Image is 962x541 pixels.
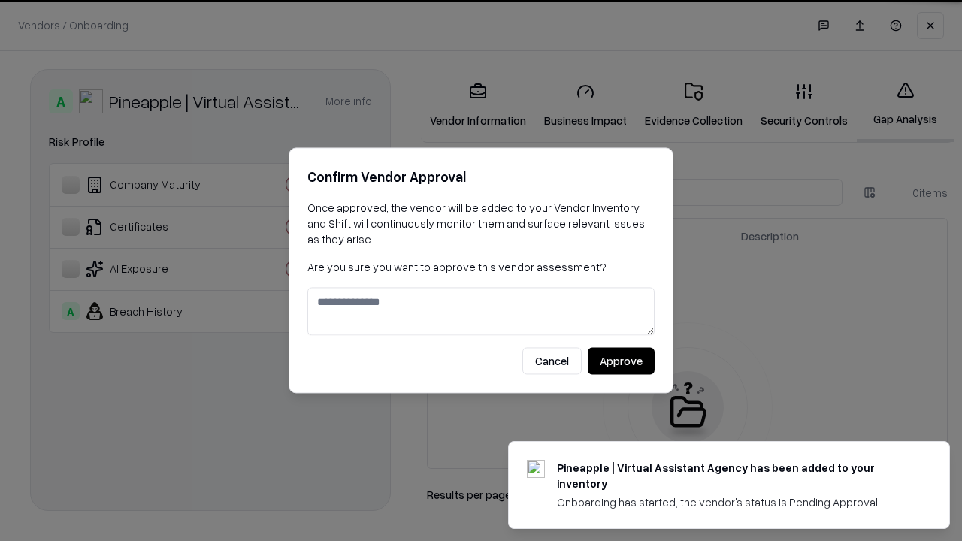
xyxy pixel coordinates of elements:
p: Are you sure you want to approve this vendor assessment? [307,259,655,275]
div: Onboarding has started, the vendor's status is Pending Approval. [557,494,913,510]
img: trypineapple.com [527,460,545,478]
div: Pineapple | Virtual Assistant Agency has been added to your inventory [557,460,913,491]
button: Approve [588,348,655,375]
p: Once approved, the vendor will be added to your Vendor Inventory, and Shift will continuously mon... [307,200,655,247]
button: Cancel [522,348,582,375]
h2: Confirm Vendor Approval [307,166,655,188]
